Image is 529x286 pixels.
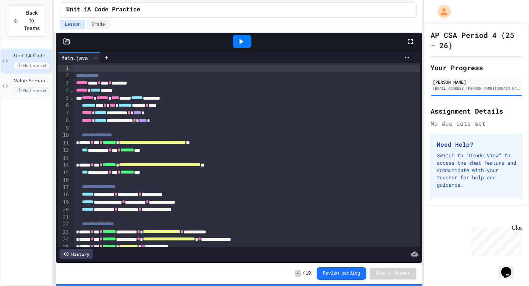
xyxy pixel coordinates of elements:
[431,106,522,116] h2: Assignment Details
[295,270,301,277] span: -
[14,87,50,94] span: No time set
[498,257,522,279] iframe: chat widget
[58,132,70,139] div: 10
[14,53,50,59] span: Unit 1A Code Practice
[58,199,70,206] div: 19
[66,6,140,14] span: Unit 1A Code Practice
[376,271,410,276] span: Submit Answer
[58,139,70,147] div: 11
[60,249,93,259] div: History
[58,102,70,109] div: 6
[60,20,85,29] button: Lesson
[58,117,70,124] div: 8
[58,54,91,62] div: Main.java
[58,169,70,176] div: 15
[431,119,522,128] div: No due date set
[58,79,70,87] div: 3
[14,78,50,84] span: Value Semantics Notes
[58,206,70,214] div: 20
[468,225,522,256] iframe: chat widget
[433,79,520,85] div: [PERSON_NAME]
[14,62,50,69] span: No time set
[7,5,46,36] button: Back to Teams
[58,236,70,243] div: 24
[58,72,70,79] div: 2
[430,3,453,20] div: My Account
[58,154,70,162] div: 13
[58,161,70,169] div: 14
[58,125,70,132] div: 9
[431,62,522,73] h2: Your Progress
[58,147,70,154] div: 12
[58,65,70,72] div: 1
[70,95,74,101] span: Fold line
[58,221,70,228] div: 22
[58,110,70,117] div: 7
[24,9,40,32] span: Back to Teams
[58,214,70,221] div: 21
[437,152,516,189] p: Switch to "Grade View" to access the chat feature and communicate with your teacher for help and ...
[58,94,70,102] div: 5
[370,268,416,279] button: Submit Answer
[3,3,51,47] div: Chat with us now!Close
[70,87,74,93] span: Fold line
[58,244,70,251] div: 25
[58,52,101,63] div: Main.java
[306,271,311,276] span: 10
[317,267,366,280] button: Review pending
[58,87,70,94] div: 4
[58,191,70,199] div: 18
[58,229,70,236] div: 23
[58,184,70,191] div: 17
[437,140,516,149] h3: Need Help?
[87,20,109,29] button: Grade
[431,30,522,50] h1: AP CSA Period 4 (25 - 26)
[302,271,305,276] span: /
[58,176,70,184] div: 16
[433,86,520,91] div: [EMAIL_ADDRESS][PERSON_NAME][DOMAIN_NAME]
